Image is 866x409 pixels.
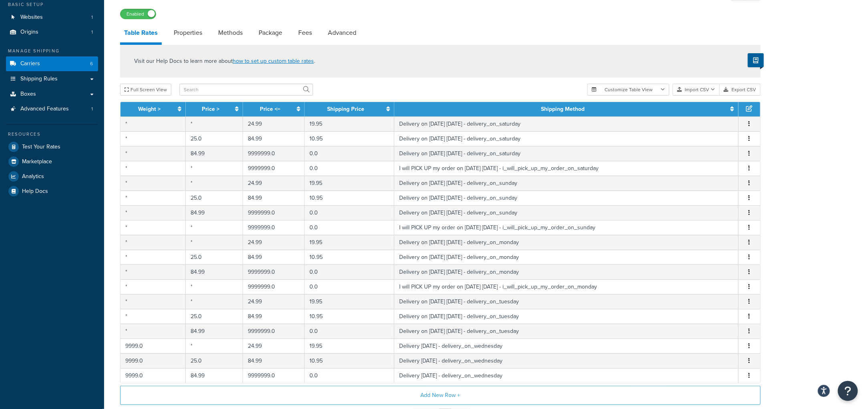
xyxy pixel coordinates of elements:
input: Search [179,84,313,96]
td: Delivery on [DATE] [DATE] - delivery_on_tuesday [394,309,739,324]
a: Weight > [138,105,161,113]
td: 25.0 [186,250,243,265]
td: 0.0 [305,279,394,294]
button: Show Help Docs [748,53,764,67]
td: 24.99 [243,116,305,131]
td: Delivery [DATE] - delivery_on_wednesday [394,368,739,383]
li: Help Docs [6,184,98,198]
td: 19.95 [305,339,394,353]
td: 84.99 [186,146,243,161]
button: Add New Row + [120,386,761,405]
td: 24.99 [243,176,305,190]
td: 9999.0 [121,339,186,353]
td: 84.99 [186,265,243,279]
td: 9999.0 [121,368,186,383]
td: 25.0 [186,131,243,146]
td: 10.95 [305,131,394,146]
td: Delivery on [DATE] [DATE] - delivery_on_saturday [394,146,739,161]
a: Advanced Features1 [6,102,98,116]
td: 10.95 [305,250,394,265]
span: Carriers [20,60,40,67]
td: Delivery on [DATE] [DATE] - delivery_on_monday [394,250,739,265]
td: 10.95 [305,309,394,324]
a: Package [255,23,286,42]
td: Delivery on [DATE] [DATE] - delivery_on_sunday [394,176,739,190]
span: Shipping Rules [20,76,58,82]
div: Resources [6,131,98,138]
a: Marketplace [6,154,98,169]
td: 24.99 [243,235,305,250]
a: Carriers6 [6,56,98,71]
td: 9999999.0 [243,161,305,176]
span: Advanced Features [20,106,69,112]
td: 9999999.0 [243,220,305,235]
td: 0.0 [305,324,394,339]
a: Test Your Rates [6,140,98,154]
td: 0.0 [305,146,394,161]
td: 25.0 [186,190,243,205]
a: how to set up custom table rates [233,57,314,65]
td: 9999.0 [121,353,186,368]
td: 19.95 [305,116,394,131]
td: 24.99 [243,339,305,353]
a: Methods [214,23,247,42]
a: Websites1 [6,10,98,25]
a: Origins1 [6,25,98,40]
li: Websites [6,10,98,25]
a: Boxes [6,87,98,102]
a: Shipping Method [541,105,585,113]
td: 0.0 [305,205,394,220]
span: 1 [91,29,93,36]
li: Analytics [6,169,98,184]
td: 19.95 [305,235,394,250]
button: Full Screen View [120,84,171,96]
td: 10.95 [305,353,394,368]
td: Delivery on [DATE] [DATE] - delivery_on_tuesday [394,324,739,339]
label: Enabled [121,9,156,19]
td: 24.99 [243,294,305,309]
td: 9999999.0 [243,205,305,220]
a: Price > [202,105,219,113]
td: Delivery on [DATE] [DATE] - delivery_on_monday [394,235,739,250]
td: 84.99 [186,324,243,339]
span: 1 [91,14,93,21]
td: 84.99 [243,309,305,324]
td: I will PICK UP my order on [DATE] [DATE] - i_will_pick_up_my_order_on_saturday [394,161,739,176]
li: Origins [6,25,98,40]
td: 84.99 [243,250,305,265]
td: Delivery [DATE] - delivery_on_wednesday [394,353,739,368]
a: Shipping Rules [6,72,98,86]
span: Analytics [22,173,44,180]
button: Customize Table View [587,84,669,96]
span: 6 [90,60,93,67]
a: Table Rates [120,23,162,45]
td: 9999999.0 [243,265,305,279]
td: 84.99 [243,190,305,205]
td: Delivery on [DATE] [DATE] - delivery_on_saturday [394,116,739,131]
td: 84.99 [243,353,305,368]
td: Delivery on [DATE] [DATE] - delivery_on_tuesday [394,294,739,309]
td: 9999999.0 [243,324,305,339]
a: Advanced [324,23,360,42]
td: Delivery on [DATE] [DATE] - delivery_on_monday [394,265,739,279]
a: Price <= [260,105,280,113]
button: Export CSV [720,84,761,96]
td: Delivery on [DATE] [DATE] - delivery_on_sunday [394,190,739,205]
td: 9999999.0 [243,146,305,161]
span: Websites [20,14,43,21]
td: 25.0 [186,353,243,368]
td: I will PICK UP my order on [DATE] [DATE] - i_will_pick_up_my_order_on_sunday [394,220,739,235]
button: Import CSV [673,84,720,96]
td: Delivery on [DATE] [DATE] - delivery_on_saturday [394,131,739,146]
td: 84.99 [243,131,305,146]
div: Basic Setup [6,1,98,8]
td: 0.0 [305,220,394,235]
li: Carriers [6,56,98,71]
p: Visit our Help Docs to learn more about . [134,57,315,66]
td: 0.0 [305,265,394,279]
td: I will PICK UP my order on [DATE] [DATE] - i_will_pick_up_my_order_on_monday [394,279,739,294]
td: 19.95 [305,294,394,309]
td: 9999999.0 [243,368,305,383]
